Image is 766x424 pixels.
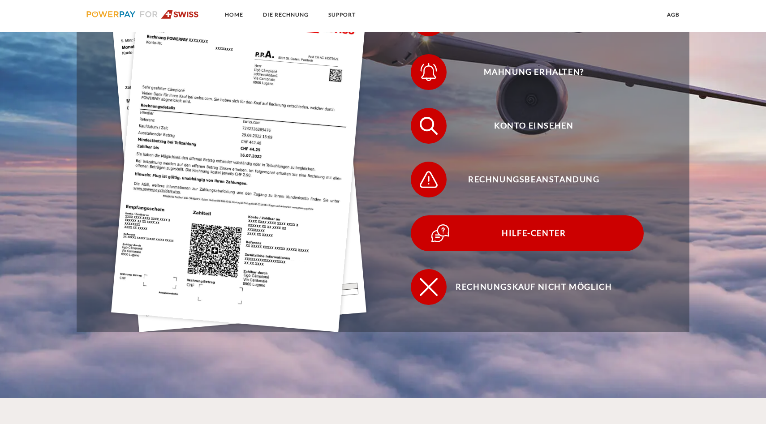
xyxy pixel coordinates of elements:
[424,162,644,197] span: Rechnungsbeanstandung
[411,54,644,90] button: Mahnung erhalten?
[411,0,644,36] button: Rechnung erhalten?
[417,115,440,137] img: qb_search.svg
[411,269,644,305] button: Rechnungskauf nicht möglich
[429,222,452,244] img: qb_help.svg
[417,61,440,83] img: qb_bell.svg
[424,54,644,90] span: Mahnung erhalten?
[321,7,363,23] a: SUPPORT
[411,162,644,197] button: Rechnungsbeanstandung
[411,108,644,144] button: Konto einsehen
[424,108,644,144] span: Konto einsehen
[417,168,440,191] img: qb_warning.svg
[659,7,687,23] a: agb
[217,7,251,23] a: Home
[424,215,644,251] span: Hilfe-Center
[417,276,440,298] img: qb_close.svg
[255,7,316,23] a: DIE RECHNUNG
[411,215,644,251] button: Hilfe-Center
[86,10,199,19] img: logo-swiss.svg
[424,269,644,305] span: Rechnungskauf nicht möglich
